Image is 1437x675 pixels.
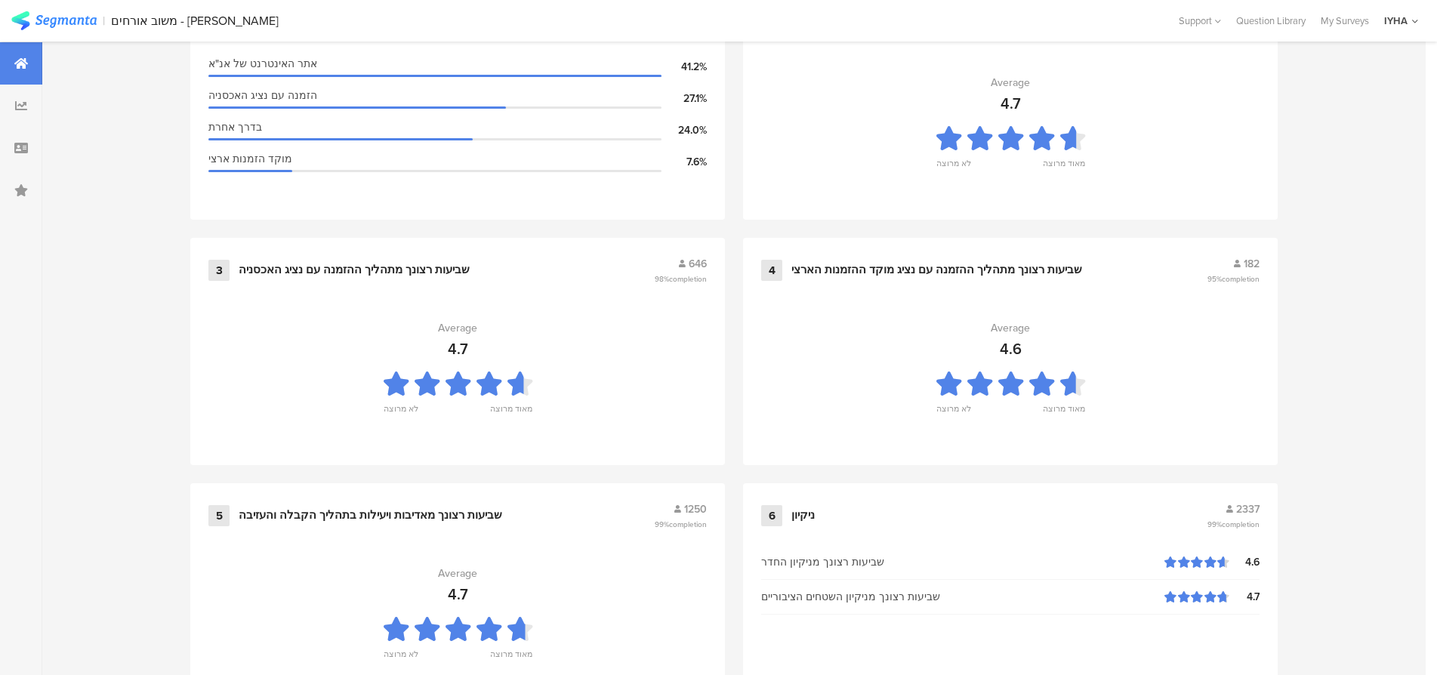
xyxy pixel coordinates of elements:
div: שביעות רצונך מאדיבות ויעילות בתהליך הקבלה והעזיבה [239,508,502,523]
a: My Surveys [1313,14,1377,28]
div: 4.7 [1001,92,1021,115]
div: 4 [761,260,782,281]
div: 27.1% [661,91,707,106]
div: מאוד מרוצה [1043,402,1085,424]
div: 3 [208,260,230,281]
div: Average [991,75,1030,91]
div: | [103,12,105,29]
div: 4.6 [1000,337,1022,360]
div: מאוד מרוצה [1043,157,1085,178]
span: completion [669,519,707,530]
span: בדרך אחרת [208,119,262,135]
div: לא מרוצה [384,402,418,424]
div: 4.7 [1229,589,1260,605]
span: מוקד הזמנות ארצי [208,151,292,167]
span: הזמנה עם נציג האכסניה [208,88,317,103]
span: 1250 [684,501,707,517]
div: Average [991,320,1030,336]
span: completion [1222,519,1260,530]
span: 99% [1207,519,1260,530]
span: אתר האינטרנט של אנ"א [208,56,317,72]
img: segmanta logo [11,11,97,30]
div: שביעות רצונך מניקיון החדר [761,554,1164,570]
span: 2337 [1236,501,1260,517]
div: IYHA [1384,14,1408,28]
span: completion [1222,273,1260,285]
div: לא מרוצה [384,648,418,669]
div: 6 [761,505,782,526]
div: שביעות רצונך מתהליך ההזמנה עם נציג האכסניה [239,263,470,278]
div: 4.7 [448,337,468,360]
div: 4.7 [448,583,468,606]
span: 646 [689,256,707,272]
span: 182 [1244,256,1260,272]
span: 99% [655,519,707,530]
div: Average [438,566,477,581]
span: 95% [1207,273,1260,285]
div: 41.2% [661,59,707,75]
span: completion [669,273,707,285]
div: 5 [208,505,230,526]
div: שביעות רצונך מתהליך ההזמנה עם נציג מוקד ההזמנות הארצי [791,263,1082,278]
div: 24.0% [661,122,707,138]
div: Average [438,320,477,336]
div: 4.6 [1229,554,1260,570]
div: שביעות רצונך מניקיון השטחים הציבוריים [761,589,1164,605]
div: משוב אורחים - [PERSON_NAME] [111,14,279,28]
div: מאוד מרוצה [490,402,532,424]
div: ניקיון [791,508,815,523]
a: Question Library [1229,14,1313,28]
div: לא מרוצה [936,402,971,424]
span: 98% [655,273,707,285]
div: 7.6% [661,154,707,170]
div: לא מרוצה [936,157,971,178]
div: Support [1179,9,1221,32]
div: מאוד מרוצה [490,648,532,669]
